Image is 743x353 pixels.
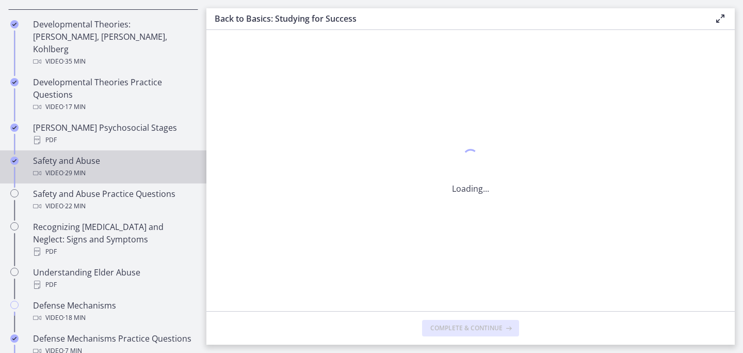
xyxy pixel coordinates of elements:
[33,134,194,146] div: PDF
[33,188,194,212] div: Safety and Abuse Practice Questions
[33,167,194,179] div: Video
[63,55,86,68] span: · 35 min
[33,155,194,179] div: Safety and Abuse
[452,182,489,195] p: Loading...
[215,12,698,25] h3: Back to Basics: Studying for Success
[33,18,194,68] div: Developmental Theories: [PERSON_NAME], [PERSON_NAME], Kohlberg
[33,76,194,113] div: Developmental Theories Practice Questions
[33,312,194,324] div: Video
[63,200,86,212] span: · 22 min
[10,78,19,86] i: Completed
[33,121,194,146] div: [PERSON_NAME] Psychosocial Stages
[10,124,19,132] i: Completed
[422,320,519,336] button: Complete & continue
[63,312,86,324] span: · 18 min
[10,157,19,165] i: Completed
[33,279,194,291] div: PDF
[452,146,489,170] div: 1
[10,334,19,343] i: Completed
[33,245,194,258] div: PDF
[33,101,194,113] div: Video
[33,55,194,68] div: Video
[430,324,503,332] span: Complete & continue
[33,299,194,324] div: Defense Mechanisms
[33,200,194,212] div: Video
[33,221,194,258] div: Recognizing [MEDICAL_DATA] and Neglect: Signs and Symptoms
[63,167,86,179] span: · 29 min
[10,20,19,28] i: Completed
[63,101,86,113] span: · 17 min
[33,266,194,291] div: Understanding Elder Abuse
